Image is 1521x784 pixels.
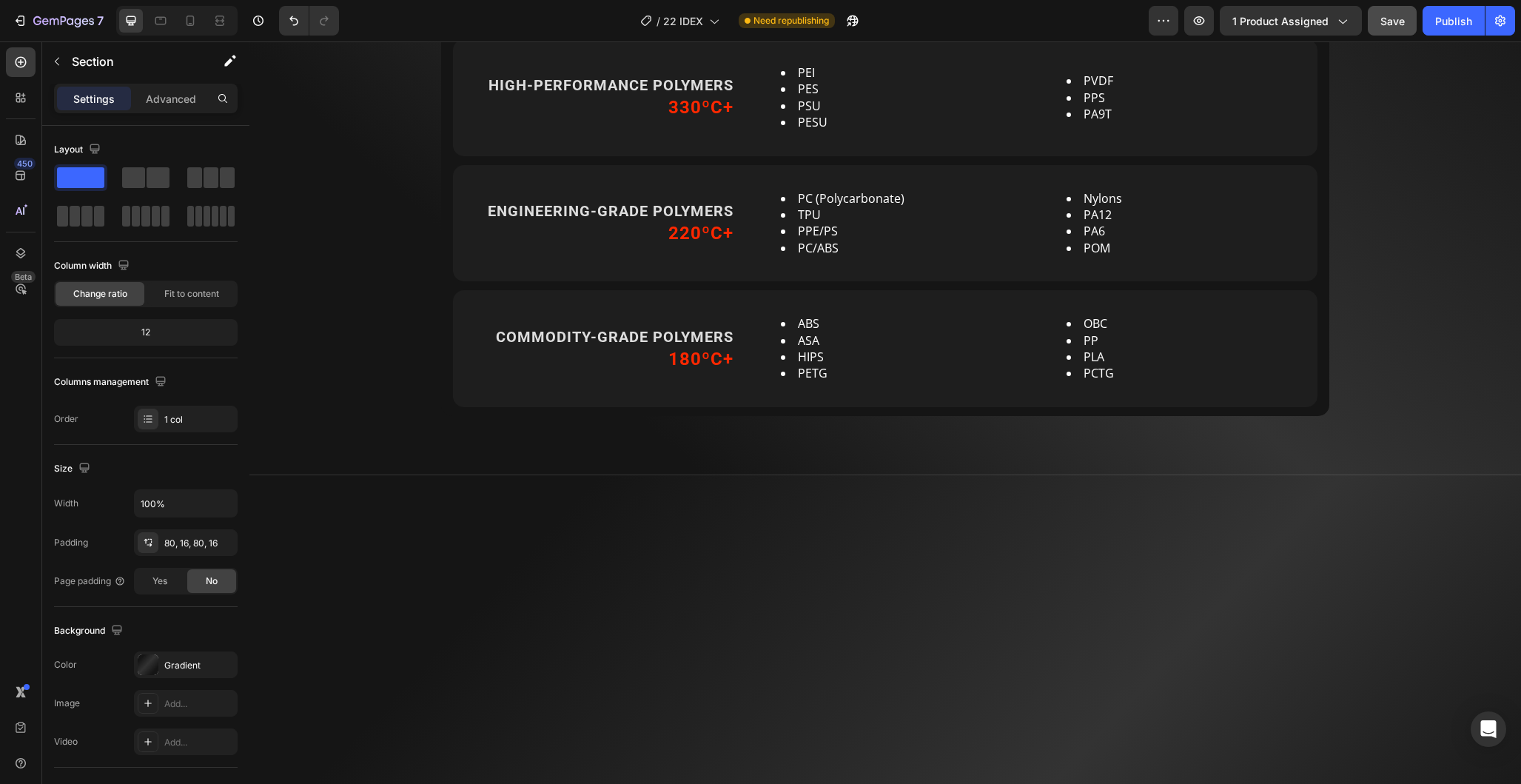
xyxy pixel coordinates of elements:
[817,198,1055,215] li: POM
[279,6,339,36] div: Undo/Redo
[531,291,769,307] li: ASA
[657,13,660,29] span: /
[57,322,235,343] div: 12
[54,459,93,479] div: Size
[164,287,219,301] span: Fit to content
[817,307,1055,324] li: PLA
[531,165,769,181] li: TPU
[531,181,769,198] li: PPE/PS
[531,56,769,73] li: PSU
[54,536,88,549] div: Padding
[73,287,127,301] span: Change ratio
[1423,6,1485,36] button: Publish
[164,413,234,426] div: 1 col
[54,372,169,392] div: Columns management
[54,256,132,276] div: Column width
[215,180,486,204] h2: 220ºC+
[1232,13,1329,29] span: 1 product assigned
[237,159,486,180] h2: ENGINEERING-GRADE POLYMERS
[817,64,1055,81] li: PA9T
[1220,6,1362,36] button: 1 product assigned
[663,13,703,29] span: 22 IDEX
[531,73,769,89] li: PESU
[73,91,115,107] p: Settings
[11,271,36,283] div: Beta
[1368,6,1417,36] button: Save
[817,181,1055,198] li: PA6
[753,14,829,27] span: Need republishing
[146,91,196,107] p: Advanced
[1380,15,1405,27] span: Save
[164,537,234,550] div: 80, 16, 80, 16
[817,149,1055,165] li: Nylons
[54,497,78,510] div: Width
[97,12,104,30] p: 7
[206,574,218,588] span: No
[817,48,1055,64] li: PPS
[215,285,486,306] h2: COMMODITY-GRADE POLYMERS
[531,149,769,165] li: PC (Polycarbonate)
[215,306,486,330] h2: 180ºC+
[531,324,769,340] li: PETG
[249,41,1521,784] iframe: Design area
[135,490,237,517] input: Auto
[531,274,769,290] li: ABS
[54,412,78,426] div: Order
[531,198,769,215] li: PC/ABS
[54,140,104,160] div: Layout
[6,6,110,36] button: 7
[54,621,126,641] div: Background
[1435,13,1472,29] div: Publish
[54,574,126,588] div: Page padding
[817,324,1055,340] li: PCTG
[72,53,193,70] p: Section
[1471,711,1506,747] div: Open Intercom Messenger
[817,274,1055,290] li: OBC
[54,658,77,671] div: Color
[531,307,769,324] li: HIPS
[817,165,1055,181] li: PA12
[54,697,80,710] div: Image
[164,697,234,711] div: Add...
[14,158,36,170] div: 450
[164,659,234,672] div: Gradient
[817,291,1055,307] li: PP
[817,31,1055,47] li: PVDF
[164,736,234,749] div: Add...
[54,735,78,748] div: Video
[152,574,167,588] span: Yes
